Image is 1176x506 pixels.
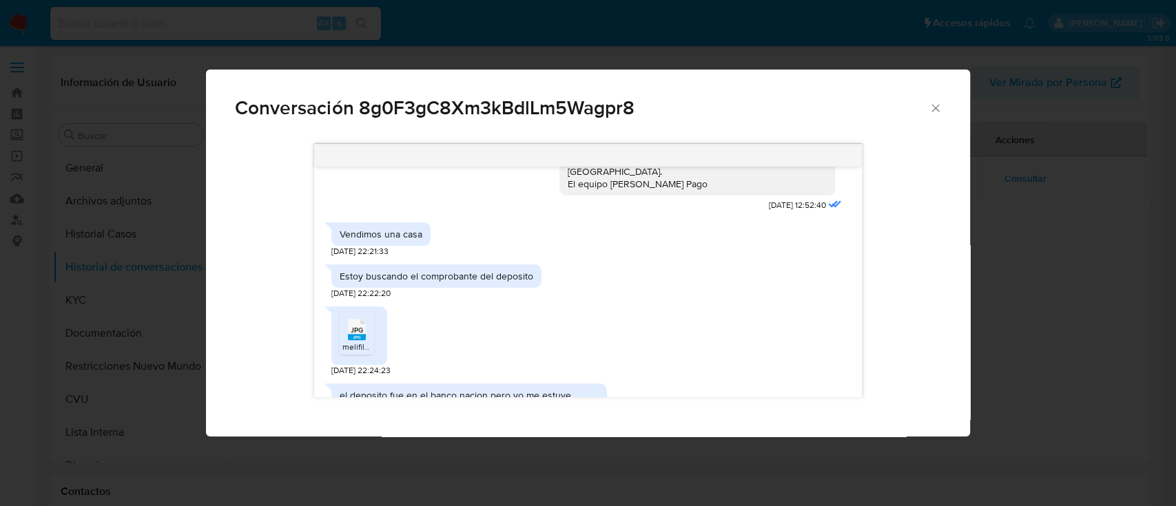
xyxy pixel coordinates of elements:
[340,270,533,282] div: Estoy buscando el comprobante del deposito
[206,70,969,437] div: Comunicación
[769,200,826,211] span: [DATE] 12:52:40
[235,98,929,118] span: Conversación 8g0F3gC8Xm3kBdlLm5Wagpr8
[331,365,391,377] span: [DATE] 22:24:23
[331,246,389,257] span: [DATE] 22:21:33
[351,326,363,335] span: JPG
[929,101,941,114] button: Cerrar
[331,288,391,299] span: [DATE] 22:22:20
[340,228,422,240] div: Vendimos una casa
[342,341,467,352] span: melifile9219163557670140365.jpg
[340,389,599,414] div: el deposito fue en el banco nacion pero yo me estuve transfiriendo a mi cuenta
